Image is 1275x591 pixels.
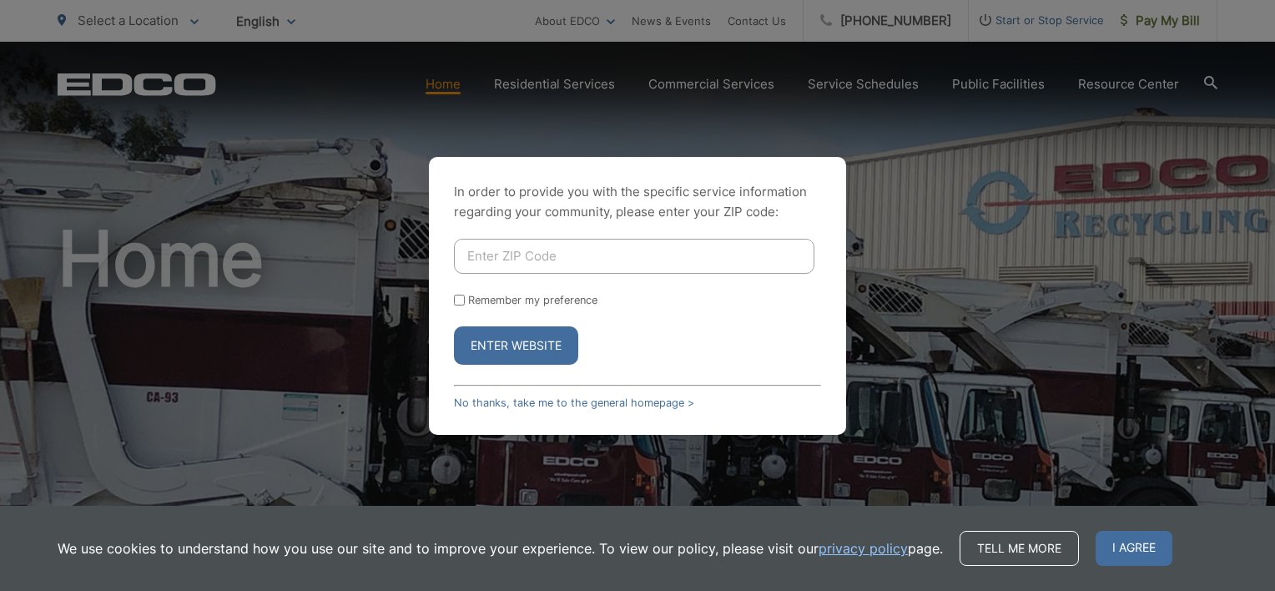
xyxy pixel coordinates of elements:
a: No thanks, take me to the general homepage > [454,397,694,409]
p: We use cookies to understand how you use our site and to improve your experience. To view our pol... [58,538,943,558]
label: Remember my preference [468,294,597,306]
span: I agree [1096,531,1172,566]
p: In order to provide you with the specific service information regarding your community, please en... [454,182,821,222]
button: Enter Website [454,326,578,365]
a: Tell me more [960,531,1079,566]
a: privacy policy [819,538,908,558]
input: Enter ZIP Code [454,239,814,274]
